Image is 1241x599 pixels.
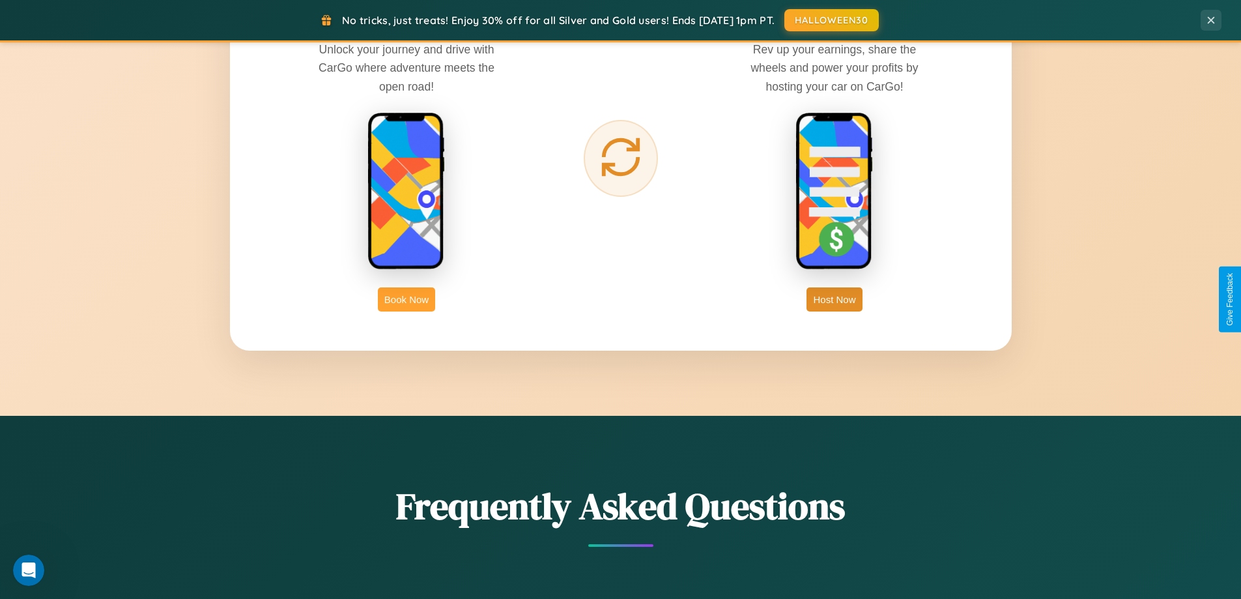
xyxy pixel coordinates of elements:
h2: Frequently Asked Questions [230,481,1012,531]
button: Host Now [806,287,862,312]
span: No tricks, just treats! Enjoy 30% off for all Silver and Gold users! Ends [DATE] 1pm PT. [342,14,775,27]
img: host phone [795,112,874,271]
button: Book Now [378,287,435,312]
button: HALLOWEEN30 [784,9,879,31]
p: Rev up your earnings, share the wheels and power your profits by hosting your car on CarGo! [737,40,932,95]
img: rent phone [367,112,446,271]
iframe: Intercom live chat [13,555,44,586]
div: Give Feedback [1225,273,1234,326]
p: Unlock your journey and drive with CarGo where adventure meets the open road! [309,40,504,95]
